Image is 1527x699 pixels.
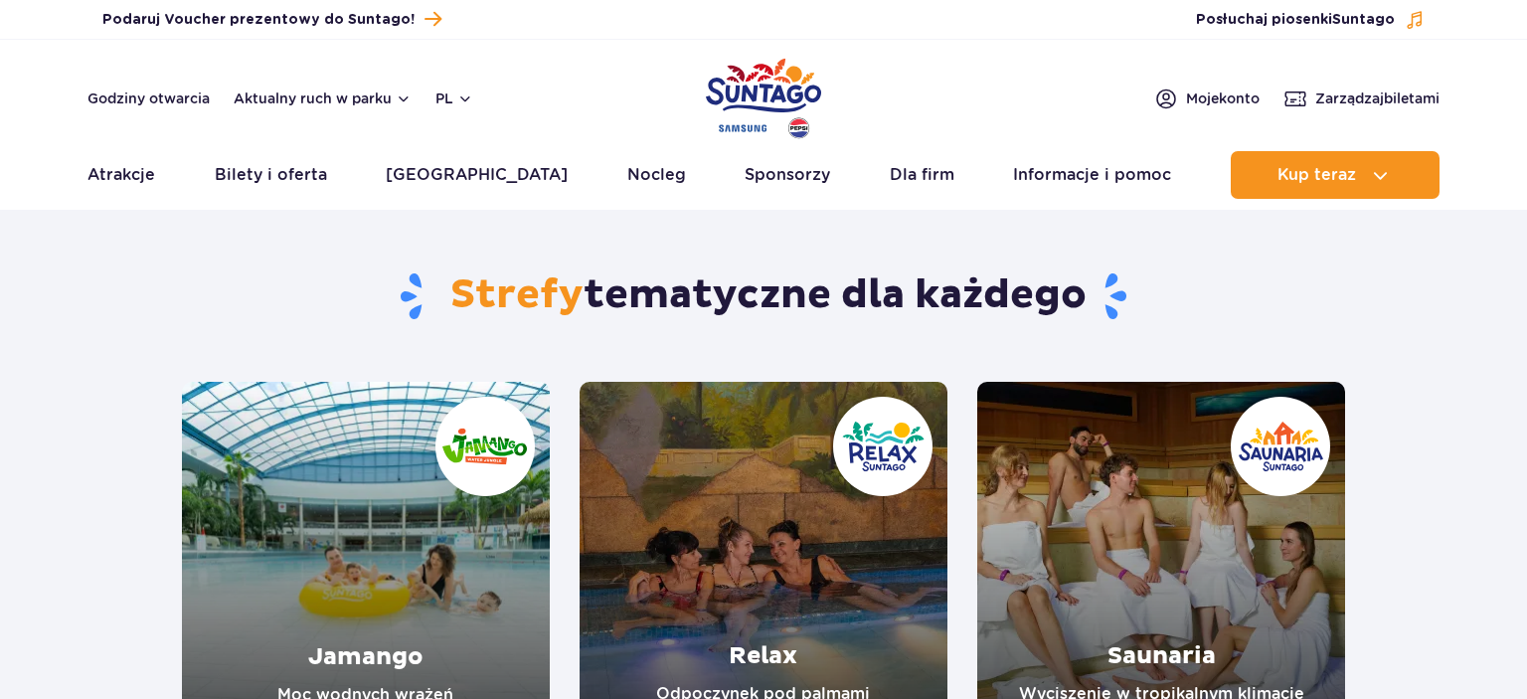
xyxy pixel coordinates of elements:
a: [GEOGRAPHIC_DATA] [386,151,568,199]
a: Park of Poland [706,50,821,141]
span: Podaruj Voucher prezentowy do Suntago! [102,10,415,30]
span: Suntago [1332,13,1395,27]
a: Informacje i pomoc [1013,151,1171,199]
span: Posłuchaj piosenki [1196,10,1395,30]
a: Podaruj Voucher prezentowy do Suntago! [102,6,441,33]
a: Bilety i oferta [215,151,327,199]
span: Strefy [450,270,584,320]
button: Aktualny ruch w parku [234,90,412,106]
h1: tematyczne dla każdego [182,270,1346,322]
a: Dla firm [890,151,954,199]
a: Godziny otwarcia [87,88,210,108]
a: Zarządzajbiletami [1283,87,1440,110]
a: Sponsorzy [745,151,830,199]
a: Nocleg [627,151,686,199]
span: Moje konto [1186,88,1260,108]
a: Mojekonto [1154,87,1260,110]
span: Kup teraz [1277,166,1356,184]
button: Posłuchaj piosenkiSuntago [1196,10,1425,30]
span: Zarządzaj biletami [1315,88,1440,108]
button: pl [435,88,473,108]
button: Kup teraz [1231,151,1440,199]
a: Atrakcje [87,151,155,199]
